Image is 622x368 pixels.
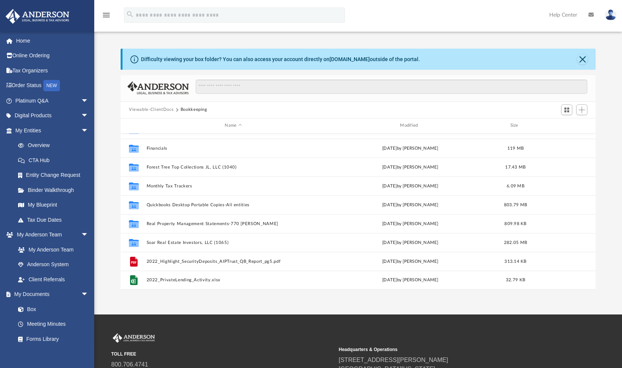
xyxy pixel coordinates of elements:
span: 32.79 KB [506,278,525,282]
span: 17.43 MB [505,165,525,169]
div: [DATE] by [PERSON_NAME] [323,164,497,170]
span: arrow_drop_down [81,227,96,243]
span: arrow_drop_down [81,108,96,124]
a: Digital Productsarrow_drop_down [5,108,100,123]
a: Box [11,302,92,317]
img: User Pic [605,9,616,20]
button: Viewable-ClientDocs [129,106,173,113]
div: [DATE] by [PERSON_NAME] [323,145,497,152]
div: [DATE] by [PERSON_NAME] [323,182,497,189]
a: Overview [11,138,100,153]
small: TOLL FREE [111,351,334,357]
div: [DATE] by [PERSON_NAME] [323,201,497,208]
button: Switch to Grid View [561,104,573,115]
span: arrow_drop_down [81,93,96,109]
a: CTA Hub [11,153,100,168]
div: [DATE] by [PERSON_NAME] [323,239,497,246]
div: NEW [43,80,60,91]
span: arrow_drop_down [81,123,96,138]
button: Add [576,104,588,115]
button: 2022_Highlight_SecurityDeposits_AIPTrust_QB_Report_pg5.pdf [147,259,320,264]
img: Anderson Advisors Platinum Portal [111,333,156,343]
button: Close [577,54,588,64]
div: grid [121,133,596,290]
div: [DATE] by [PERSON_NAME] [323,277,497,284]
input: Search files and folders [196,80,587,94]
span: 809.98 KB [504,221,526,225]
div: Difficulty viewing your box folder? You can also access your account directly on outside of the p... [141,55,420,63]
button: Real Property Management Statements-770 [PERSON_NAME] [147,221,320,226]
i: menu [102,11,111,20]
a: Online Ordering [5,48,100,63]
a: 800.706.4741 [111,361,148,368]
span: arrow_drop_down [81,287,96,302]
span: 282.05 MB [504,240,527,244]
a: Tax Organizers [5,63,100,78]
img: Anderson Advisors Platinum Portal [3,9,72,24]
button: Forest Tree Top Collections JL, LLC (1040) [147,164,320,169]
a: My Entitiesarrow_drop_down [5,123,100,138]
a: Home [5,33,100,48]
span: 803.79 MB [504,202,527,207]
div: [DATE] by [PERSON_NAME] [323,258,497,265]
a: Order StatusNEW [5,78,100,94]
a: Entity Change Request [11,168,100,183]
a: Meeting Minutes [11,317,96,332]
i: search [126,10,134,18]
div: id [534,122,587,129]
button: Financials [147,146,320,150]
span: 6.09 MB [507,184,524,188]
a: [STREET_ADDRESS][PERSON_NAME] [339,357,448,363]
a: Anderson System [11,257,96,272]
a: Platinum Q&Aarrow_drop_down [5,93,100,108]
a: [DOMAIN_NAME] [329,56,370,62]
div: Name [146,122,320,129]
button: 2022_PrivateLending_Activity.xlsx [147,278,320,282]
div: id [124,122,143,129]
small: Headquarters & Operations [339,346,561,353]
a: My Documentsarrow_drop_down [5,287,96,302]
a: Binder Walkthrough [11,182,100,198]
div: Size [501,122,531,129]
button: Monthly Tax Trackers [147,183,320,188]
a: Tax Due Dates [11,212,100,227]
a: My Blueprint [11,198,96,213]
a: Client Referrals [11,272,96,287]
a: My Anderson Teamarrow_drop_down [5,227,96,242]
span: 119 MB [507,146,524,150]
div: [DATE] by [PERSON_NAME] [323,220,497,227]
a: Forms Library [11,331,92,347]
div: Modified [323,122,497,129]
span: 313.14 KB [504,259,526,263]
a: menu [102,14,111,20]
button: Quickbooks Desktop Portable Copies-All entities [147,202,320,207]
button: Soar Real Estate Investors, LLC (1065) [147,240,320,245]
button: Bookkeeping [181,106,207,113]
a: My Anderson Team [11,242,92,257]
